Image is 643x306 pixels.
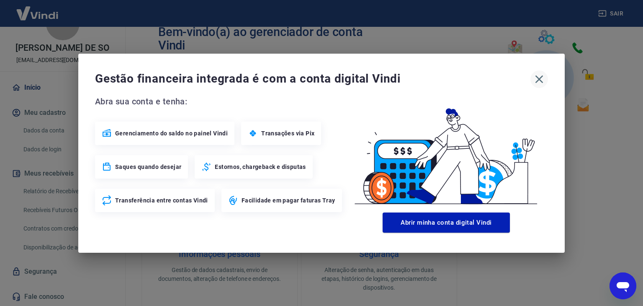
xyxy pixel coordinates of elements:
[215,163,306,171] span: Estornos, chargeback e disputas
[261,129,314,137] span: Transações via Pix
[115,196,208,205] span: Transferência entre contas Vindi
[383,213,510,233] button: Abrir minha conta digital Vindi
[115,163,181,171] span: Saques quando desejar
[345,95,548,209] img: Good Billing
[242,196,335,205] span: Facilidade em pagar faturas Tray
[95,70,530,87] span: Gestão financeira integrada é com a conta digital Vindi
[610,272,636,299] iframe: Botão para abrir a janela de mensagens
[95,95,345,108] span: Abra sua conta e tenha:
[115,129,228,137] span: Gerenciamento do saldo no painel Vindi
